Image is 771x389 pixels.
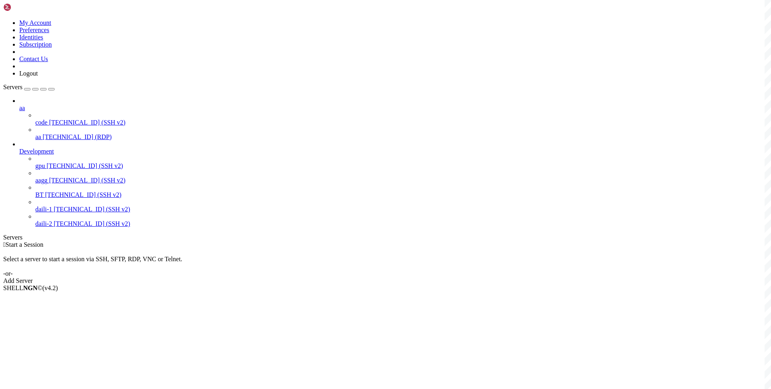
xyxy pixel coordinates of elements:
[23,285,38,291] b: NGN
[35,191,43,198] span: BT
[19,104,25,111] span: aa
[3,234,768,241] div: Servers
[35,199,768,213] li: daili-1 [TECHNICAL_ID] (SSH v2)
[35,170,768,184] li: aagg [TECHNICAL_ID] (SSH v2)
[19,104,768,112] a: aa
[3,84,55,90] a: Servers
[49,177,125,184] span: [TECHNICAL_ID] (SSH v2)
[19,19,51,26] a: My Account
[19,70,38,77] a: Logout
[35,213,768,227] li: daili-2 [TECHNICAL_ID] (SSH v2)
[35,126,768,141] li: aa [TECHNICAL_ID] (RDP)
[3,3,49,11] img: Shellngn
[35,133,41,140] span: aa
[19,27,49,33] a: Preferences
[19,34,43,41] a: Identities
[35,206,768,213] a: daili-1 [TECHNICAL_ID] (SSH v2)
[19,41,52,48] a: Subscription
[19,141,768,227] li: Development
[19,55,48,62] a: Contact Us
[35,184,768,199] li: BT [TECHNICAL_ID] (SSH v2)
[35,220,52,227] span: daili-2
[19,148,54,155] span: Development
[43,285,58,291] span: 4.2.0
[19,97,768,141] li: aa
[35,112,768,126] li: code [TECHNICAL_ID] (SSH v2)
[35,133,768,141] a: aa [TECHNICAL_ID] (RDP)
[45,191,121,198] span: [TECHNICAL_ID] (SSH v2)
[35,119,47,126] span: code
[3,248,768,277] div: Select a server to start a session via SSH, SFTP, RDP, VNC or Telnet. -or-
[3,277,768,285] div: Add Server
[35,220,768,227] a: daili-2 [TECHNICAL_ID] (SSH v2)
[43,133,112,140] span: [TECHNICAL_ID] (RDP)
[54,220,130,227] span: [TECHNICAL_ID] (SSH v2)
[6,241,43,248] span: Start a Session
[35,155,768,170] li: gpu [TECHNICAL_ID] (SSH v2)
[35,191,768,199] a: BT [TECHNICAL_ID] (SSH v2)
[35,162,768,170] a: gpu [TECHNICAL_ID] (SSH v2)
[35,177,768,184] a: aagg [TECHNICAL_ID] (SSH v2)
[35,206,52,213] span: daili-1
[35,119,768,126] a: code [TECHNICAL_ID] (SSH v2)
[35,162,45,169] span: gpu
[35,177,47,184] span: aagg
[3,241,6,248] span: 
[3,84,22,90] span: Servers
[54,206,130,213] span: [TECHNICAL_ID] (SSH v2)
[47,162,123,169] span: [TECHNICAL_ID] (SSH v2)
[19,148,768,155] a: Development
[49,119,125,126] span: [TECHNICAL_ID] (SSH v2)
[3,285,58,291] span: SHELL ©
